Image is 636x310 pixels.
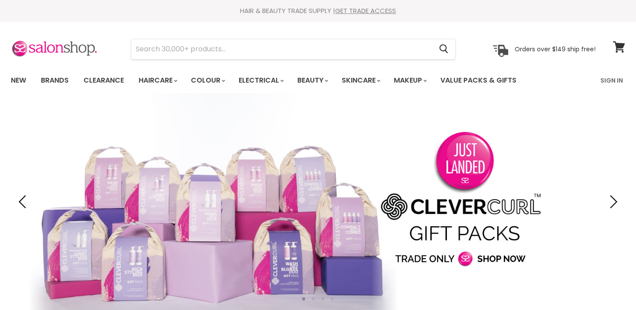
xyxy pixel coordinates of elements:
[593,269,627,301] iframe: Gorgias live chat messenger
[335,6,396,15] a: GET TRADE ACCESS
[312,297,315,300] li: Page dot 2
[131,39,456,60] form: Product
[302,297,305,300] li: Page dot 1
[4,71,33,90] a: New
[515,45,596,53] p: Orders over $149 ship free!
[77,71,130,90] a: Clearance
[15,193,33,210] button: Previous
[603,193,621,210] button: Next
[34,71,75,90] a: Brands
[595,71,628,90] a: Sign In
[291,71,333,90] a: Beauty
[387,71,432,90] a: Makeup
[321,297,324,300] li: Page dot 3
[335,71,386,90] a: Skincare
[434,71,523,90] a: Value Packs & Gifts
[331,297,334,300] li: Page dot 4
[131,39,432,59] input: Search
[184,71,230,90] a: Colour
[132,71,183,90] a: Haircare
[432,39,455,59] button: Search
[232,71,289,90] a: Electrical
[4,68,559,93] ul: Main menu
